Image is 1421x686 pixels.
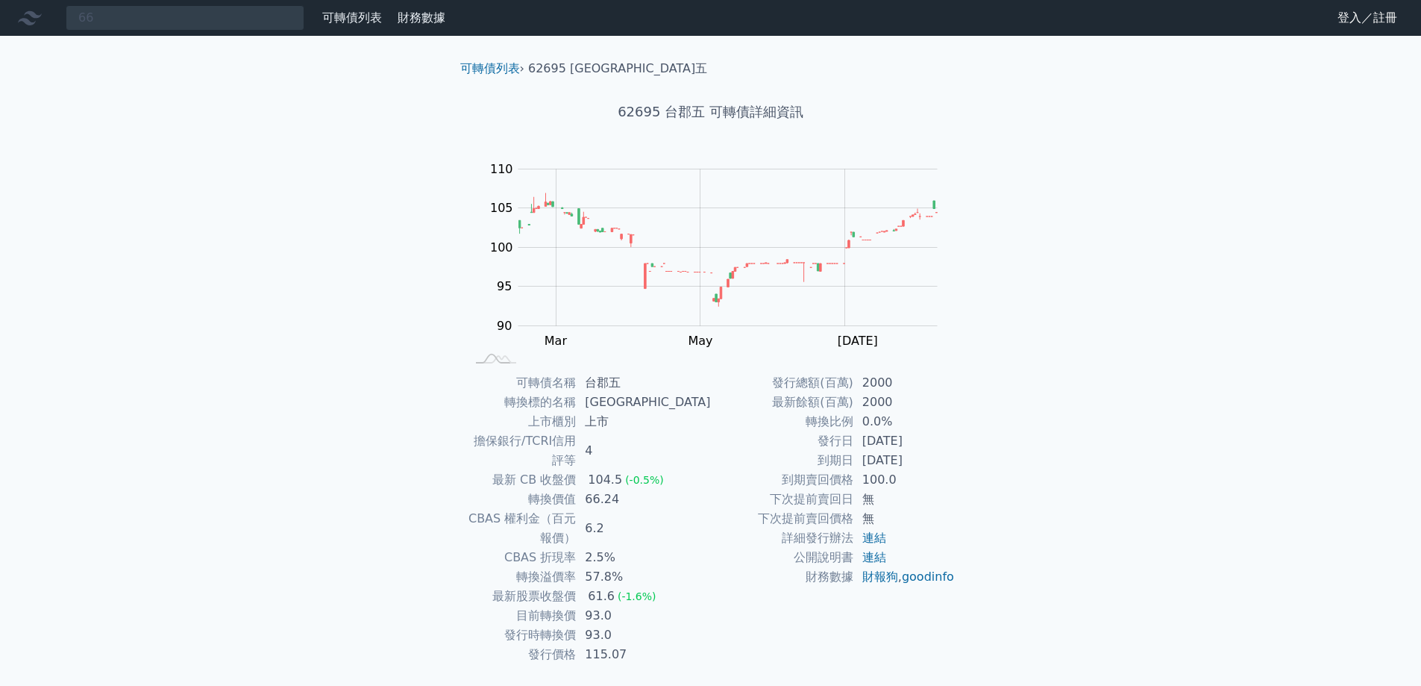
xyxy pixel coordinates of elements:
td: 上市 [576,412,710,431]
tspan: 105 [490,201,513,215]
td: 台郡五 [576,373,710,393]
td: 2.5% [576,548,710,567]
td: 2000 [853,393,956,412]
span: (-0.5%) [625,474,664,486]
td: 66.24 [576,490,710,509]
span: (-1.6%) [618,590,656,602]
tspan: May [688,334,712,348]
a: 登入／註冊 [1326,6,1409,30]
td: 100.0 [853,470,956,490]
td: 上市櫃別 [466,412,577,431]
td: CBAS 折現率 [466,548,577,567]
td: [DATE] [853,451,956,470]
td: , [853,567,956,587]
div: 61.6 [585,587,618,606]
td: 發行日 [711,431,853,451]
td: 到期日 [711,451,853,470]
td: 發行價格 [466,645,577,664]
div: 104.5 [585,470,625,490]
input: 搜尋可轉債 代號／名稱 [66,5,304,31]
tspan: 95 [497,279,512,293]
td: 最新股票收盤價 [466,587,577,606]
td: 最新 CB 收盤價 [466,470,577,490]
td: [DATE] [853,431,956,451]
a: 連結 [862,550,886,564]
td: 到期賣回價格 [711,470,853,490]
td: 發行時轉換價 [466,626,577,645]
td: 無 [853,490,956,509]
td: 轉換溢價率 [466,567,577,587]
a: 可轉債列表 [322,10,382,25]
tspan: 100 [490,240,513,255]
td: 6.2 [576,509,710,548]
td: 無 [853,509,956,528]
a: 財報狗 [862,570,898,584]
td: 詳細發行辦法 [711,528,853,548]
td: 下次提前賣回日 [711,490,853,509]
a: goodinfo [902,570,954,584]
td: 發行總額(百萬) [711,373,853,393]
td: 擔保銀行/TCRI信用評等 [466,431,577,470]
a: 財務數據 [398,10,445,25]
td: 財務數據 [711,567,853,587]
td: 轉換價值 [466,490,577,509]
td: 可轉債名稱 [466,373,577,393]
td: 目前轉換價 [466,606,577,626]
td: 2000 [853,373,956,393]
td: 4 [576,431,710,470]
tspan: 90 [497,319,512,333]
td: 93.0 [576,626,710,645]
td: 最新餘額(百萬) [711,393,853,412]
h1: 62695 台郡五 可轉債詳細資訊 [448,102,973,122]
td: 115.07 [576,645,710,664]
tspan: Mar [545,334,568,348]
a: 可轉債列表 [460,61,520,75]
tspan: 110 [490,162,513,176]
g: Chart [483,162,960,348]
td: 公開說明書 [711,548,853,567]
li: › [460,60,524,78]
td: 57.8% [576,567,710,587]
td: 轉換比例 [711,412,853,431]
td: CBAS 權利金（百元報價） [466,509,577,548]
td: 0.0% [853,412,956,431]
td: 下次提前賣回價格 [711,509,853,528]
a: 連結 [862,531,886,545]
td: 93.0 [576,606,710,626]
tspan: [DATE] [838,334,878,348]
li: 62695 [GEOGRAPHIC_DATA]五 [528,60,707,78]
td: 轉換標的名稱 [466,393,577,412]
td: [GEOGRAPHIC_DATA] [576,393,710,412]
